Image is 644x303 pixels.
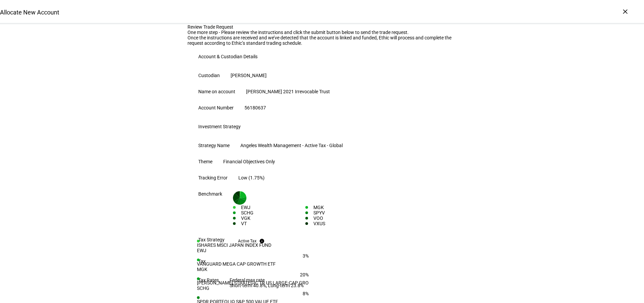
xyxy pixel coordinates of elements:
div: [PERSON_NAME] STRATEGIC TR US LARGE-CAP GRO [197,280,309,285]
div: ISHARES MSCI JAPAN INDEX FUND [197,242,309,248]
div: 20% [197,272,309,277]
div: EWJ [241,205,306,210]
div: MGK [197,267,309,272]
div: VT [241,221,306,226]
div: Angeles Wealth Management - Active Tax - Global [240,143,343,148]
div: Strategy Name [198,143,230,148]
div: [PERSON_NAME] 2021 Irrevocable Trust [246,89,330,94]
div: One more step - Please review the instructions and click the submit button below to send the trad... [188,30,457,35]
div: MGK [313,205,378,210]
div: Benchmark [198,191,222,197]
div: SCHG [241,210,306,215]
div: Tracking Error [198,175,228,180]
div: 8% [197,291,309,296]
div: Low (1.75%) [238,175,265,180]
div: [PERSON_NAME] [231,73,267,78]
div: × [620,6,631,17]
div: 3% [197,253,309,259]
div: SPYV [313,210,378,215]
div: Name on account [198,89,235,94]
div: SCHG [197,285,309,291]
div: Custodian [198,73,220,78]
div: Account Number [198,105,234,110]
div: VXUS [313,221,378,226]
div: VANGUARD MEGA CAP GROWTH ETF [197,261,309,267]
div: EWJ [197,248,309,253]
div: Investment Strategy [198,124,241,129]
div: VOO [313,215,378,221]
div: Review Trade Request [188,24,457,30]
div: Financial Objectives Only [223,159,275,164]
div: Account & Custodian Details [198,54,258,59]
div: Theme [198,159,212,164]
div: Once the instructions are received and we’ve detected that the account is linked and funded, Ethi... [188,35,457,46]
div: 56180637 [244,105,266,110]
div: VGK [241,215,306,221]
